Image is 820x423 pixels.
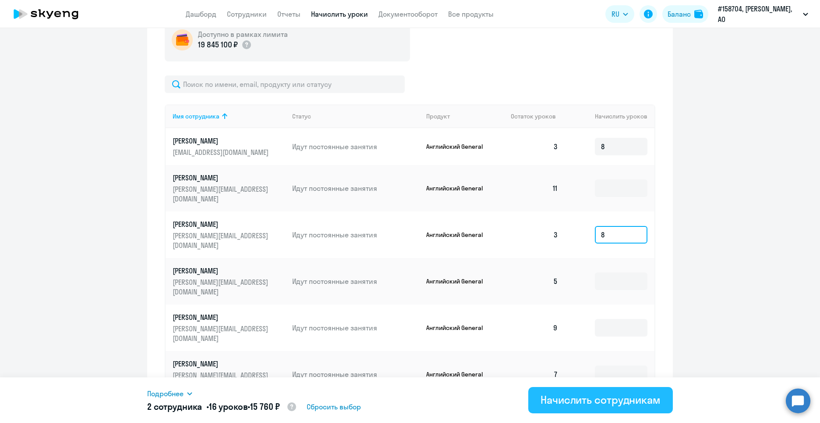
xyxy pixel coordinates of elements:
[292,323,419,333] p: Идут постоянные занятия
[378,10,438,18] a: Документооборот
[173,324,271,343] p: [PERSON_NAME][EMAIL_ADDRESS][DOMAIN_NAME]
[147,388,184,399] span: Подробнее
[605,5,634,23] button: RU
[694,10,703,18] img: balance
[565,104,654,128] th: Начислить уроков
[173,231,271,250] p: [PERSON_NAME][EMAIL_ADDRESS][DOMAIN_NAME]
[426,112,504,120] div: Продукт
[173,112,285,120] div: Имя сотрудника
[504,165,565,211] td: 11
[714,4,813,25] button: #158704, [PERSON_NAME], АО
[198,29,288,39] h5: Доступно в рамках лимита
[292,369,419,379] p: Идут постоянные занятия
[173,173,271,183] p: [PERSON_NAME]
[426,231,492,239] p: Английский General
[227,10,267,18] a: Сотрудники
[186,10,216,18] a: Дашборд
[426,277,492,285] p: Английский General
[611,9,619,19] span: RU
[147,401,297,414] h5: 2 сотрудника • •
[311,10,368,18] a: Начислить уроки
[173,219,271,229] p: [PERSON_NAME]
[662,5,708,23] button: Балансbalance
[528,387,673,413] button: Начислить сотрудникам
[292,230,419,240] p: Идут постоянные занятия
[250,401,280,412] span: 15 760 ₽
[718,4,799,25] p: #158704, [PERSON_NAME], АО
[426,184,492,192] p: Английский General
[668,9,691,19] div: Баланс
[426,370,492,378] p: Английский General
[165,75,405,93] input: Поиск по имени, email, продукту или статусу
[173,266,285,297] a: [PERSON_NAME][PERSON_NAME][EMAIL_ADDRESS][DOMAIN_NAME]
[173,184,271,204] p: [PERSON_NAME][EMAIL_ADDRESS][DOMAIN_NAME]
[209,401,248,412] span: 16 уроков
[173,312,271,322] p: [PERSON_NAME]
[292,142,419,151] p: Идут постоянные занятия
[292,112,311,120] div: Статус
[277,10,300,18] a: Отчеты
[173,136,285,157] a: [PERSON_NAME][EMAIL_ADDRESS][DOMAIN_NAME]
[426,112,450,120] div: Продукт
[173,219,285,250] a: [PERSON_NAME][PERSON_NAME][EMAIL_ADDRESS][DOMAIN_NAME]
[173,147,271,157] p: [EMAIL_ADDRESS][DOMAIN_NAME]
[173,359,271,369] p: [PERSON_NAME]
[292,183,419,193] p: Идут постоянные занятия
[173,359,285,390] a: [PERSON_NAME][PERSON_NAME][EMAIL_ADDRESS][DOMAIN_NAME]
[292,276,419,286] p: Идут постоянные занятия
[292,112,419,120] div: Статус
[172,29,193,50] img: wallet-circle.png
[173,136,271,146] p: [PERSON_NAME]
[541,393,661,407] div: Начислить сотрудникам
[504,351,565,398] td: 7
[511,112,556,120] span: Остаток уроков
[511,112,565,120] div: Остаток уроков
[426,143,492,151] p: Английский General
[448,10,494,18] a: Все продукты
[426,324,492,332] p: Английский General
[173,173,285,204] a: [PERSON_NAME][PERSON_NAME][EMAIL_ADDRESS][DOMAIN_NAME]
[173,370,271,390] p: [PERSON_NAME][EMAIL_ADDRESS][DOMAIN_NAME]
[504,258,565,305] td: 5
[173,266,271,276] p: [PERSON_NAME]
[504,128,565,165] td: 3
[504,211,565,258] td: 3
[307,401,361,412] span: Сбросить выбор
[173,112,219,120] div: Имя сотрудника
[198,39,238,50] p: 19 845 100 ₽
[504,305,565,351] td: 9
[173,277,271,297] p: [PERSON_NAME][EMAIL_ADDRESS][DOMAIN_NAME]
[173,312,285,343] a: [PERSON_NAME][PERSON_NAME][EMAIL_ADDRESS][DOMAIN_NAME]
